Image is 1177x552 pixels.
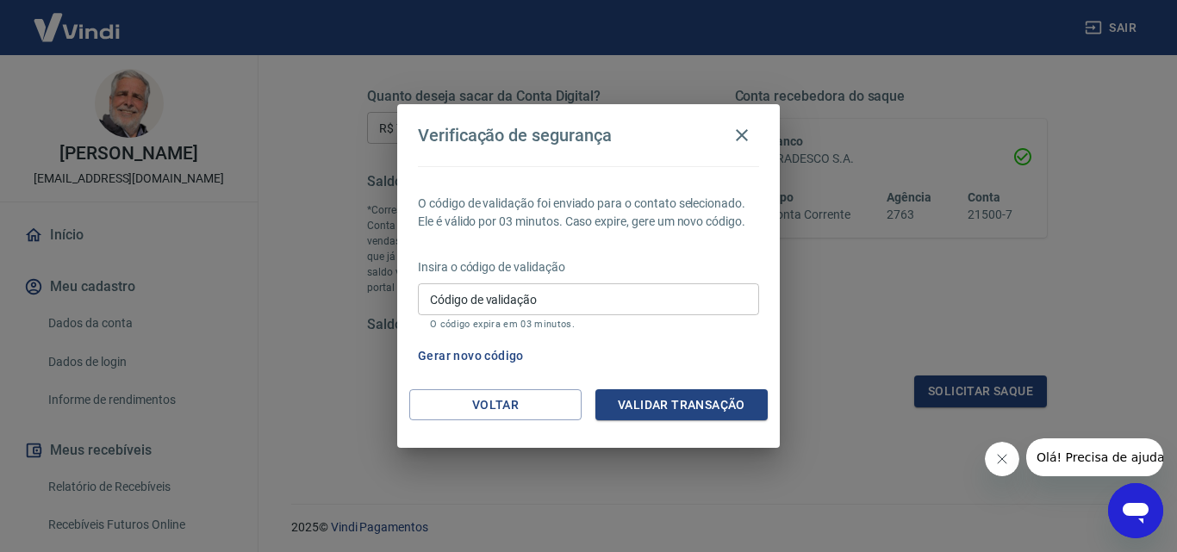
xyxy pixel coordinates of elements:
p: O código de validação foi enviado para o contato selecionado. Ele é válido por 03 minutos. Caso e... [418,195,759,231]
iframe: Botão para abrir a janela de mensagens [1108,483,1163,538]
p: O código expira em 03 minutos. [430,319,747,330]
h4: Verificação de segurança [418,125,612,146]
span: Olá! Precisa de ajuda? [10,12,145,26]
p: Insira o código de validação [418,258,759,276]
button: Voltar [409,389,582,421]
button: Gerar novo código [411,340,531,372]
iframe: Fechar mensagem [985,442,1019,476]
iframe: Mensagem da empresa [1026,438,1163,476]
button: Validar transação [595,389,768,421]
